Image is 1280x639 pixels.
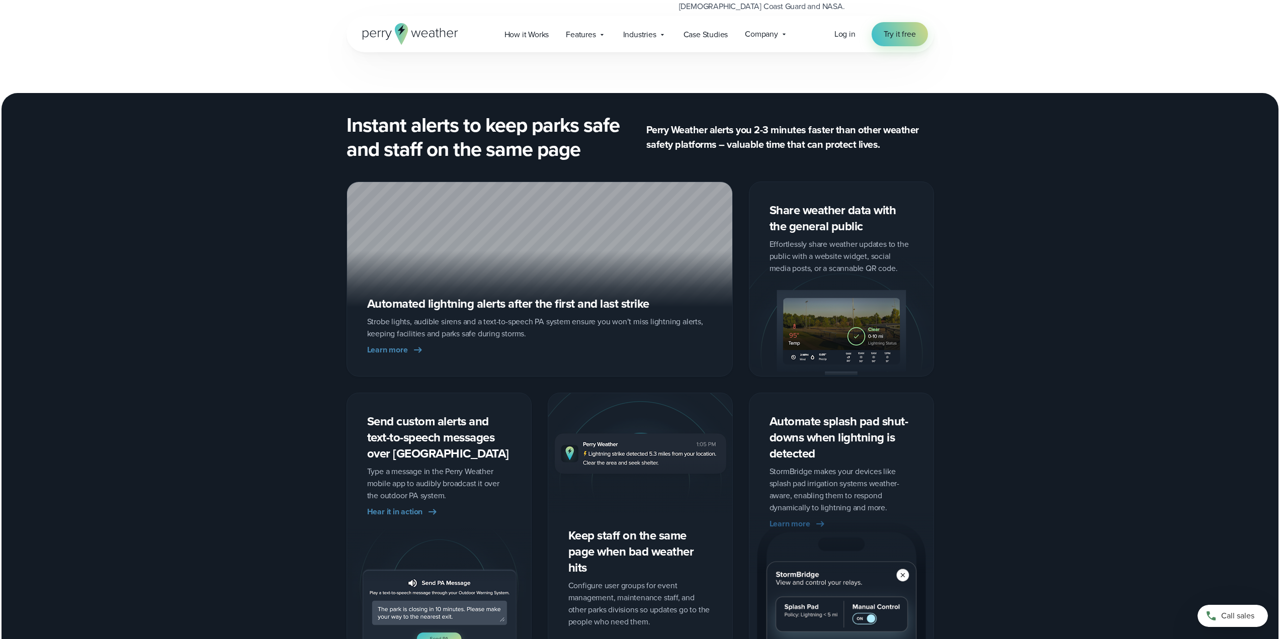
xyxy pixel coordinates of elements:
[347,113,634,161] h2: Instant alerts to keep parks safe and staff on the same page
[1198,605,1268,627] a: Call sales
[646,123,934,152] p: Perry Weather alerts you 2-3 minutes faster than other weather safety platforms – valuable time t...
[745,28,778,40] span: Company
[770,518,826,530] a: Learn more
[770,518,810,530] span: Learn more
[367,344,408,356] span: Learn more
[367,344,424,356] a: Learn more
[566,29,595,41] span: Features
[884,28,916,40] span: Try it free
[367,506,439,518] a: Hear it in action
[675,24,737,45] a: Case Studies
[623,29,656,41] span: Industries
[504,29,549,41] span: How it Works
[834,28,856,40] a: Log in
[684,29,728,41] span: Case Studies
[496,24,558,45] a: How it Works
[872,22,928,46] a: Try it free
[1221,610,1254,622] span: Call sales
[367,506,423,518] span: Hear it in action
